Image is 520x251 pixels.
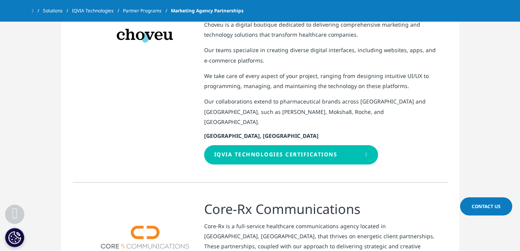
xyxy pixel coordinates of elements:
p: Our teams specialize in creating diverse digital interfaces, including websites, apps, and e-comm... [204,45,436,71]
a: Contact Us [460,197,512,215]
b: [GEOGRAPHIC_DATA], [GEOGRAPHIC_DATA] [204,132,319,139]
span: Contact Us [472,203,501,210]
p: Choveu is a digital boutique dedicated to delivering comprehensive marketing and technology solut... [204,20,436,46]
a: Partner Programs [123,4,171,18]
a: IQVIA Technologies [72,4,123,18]
div: Iqvia technologies certifications [214,151,338,158]
p: Our collaborations extend to pharmaceutical brands across [GEOGRAPHIC_DATA] and [GEOGRAPHIC_DATA]... [204,97,436,127]
p: We take care of every aspect of your project, ranging from designing intuitive UI/UX to programmi... [204,71,436,97]
a: Solutions [43,4,72,18]
span: Marketing Agency Partnerships [171,4,244,18]
h3: Core-Rx Communications [204,200,436,217]
button: Cookies Settings [5,228,24,247]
